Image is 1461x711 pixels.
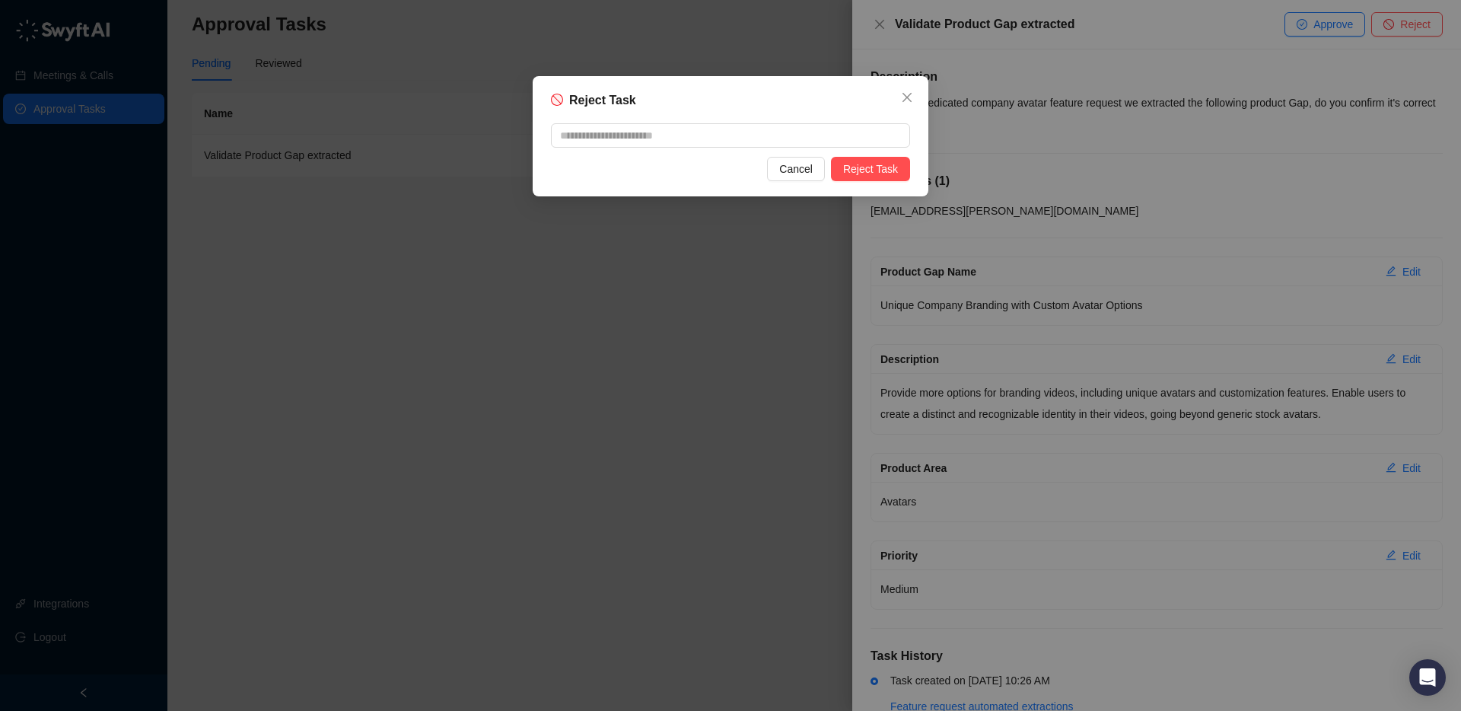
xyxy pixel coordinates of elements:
[779,161,813,177] span: Cancel
[901,91,913,104] span: close
[843,161,898,177] span: Reject Task
[569,91,636,110] h5: Reject Task
[831,157,910,181] button: Reject Task
[895,85,919,110] button: Close
[551,94,563,106] span: stop
[767,157,825,181] button: Cancel
[1409,659,1446,696] div: Open Intercom Messenger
